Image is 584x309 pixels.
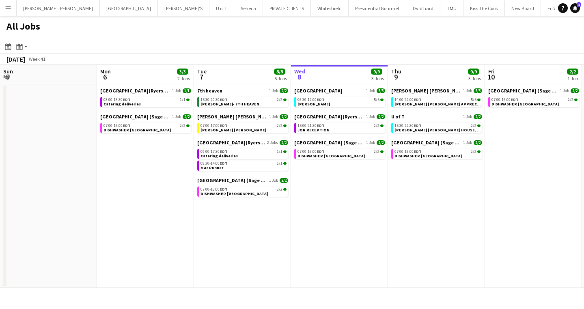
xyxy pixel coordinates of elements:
[6,55,25,63] div: [DATE]
[200,165,223,170] span: Mac Runner
[371,69,382,75] span: 9/9
[391,114,482,139] div: U of T1 Job2/215:30-22:30EDT2/2[PERSON_NAME] [PERSON_NAME] HOUSE, PHIL CLIENT
[317,149,325,154] span: EDT
[391,139,482,161] div: [GEOGRAPHIC_DATA] (Sage Dining)1 Job2/207:00-16:00EDT2/2DISHWASHER [GEOGRAPHIC_DATA]
[380,150,384,153] span: 2/2
[209,0,234,16] button: U of T
[297,101,330,107] span: Holly trinity
[294,68,306,75] span: Wed
[366,140,375,145] span: 1 Job
[567,69,578,75] span: 2/2
[294,88,343,94] span: Holy Trinity School
[100,68,111,75] span: Mon
[414,123,422,128] span: EDT
[269,178,278,183] span: 1 Job
[197,177,267,183] span: Villanova College (Sage Dining)
[317,123,325,128] span: EDT
[491,101,559,107] span: DISHWASHER VILLANOVA COLLEGE
[394,123,481,132] a: 15:30-22:30EDT2/2[PERSON_NAME] [PERSON_NAME] HOUSE, PHIL CLIENT
[391,88,482,114] div: [PERSON_NAME] [PERSON_NAME]1 Job5/514:00-22:00EDT5/5[PERSON_NAME] [PERSON_NAME] APPRECIATION
[220,97,228,102] span: EDT
[283,124,287,127] span: 2/2
[200,161,287,170] a: 09:30-14:00EDT1/1Mac Runner
[200,149,287,158] a: 09:00-17:30EDT1/1Catering deliveries
[280,114,288,119] span: 2/2
[294,88,385,94] a: [GEOGRAPHIC_DATA]1 Job5/5
[280,88,288,93] span: 2/2
[474,140,482,145] span: 2/2
[349,0,406,16] button: Presidential Gourmet
[283,188,287,191] span: 2/2
[103,97,190,106] a: 08:00-18:30EDT1/1Catering deliveries
[366,88,375,93] span: 1 Job
[277,98,282,102] span: 2/2
[103,101,141,107] span: Catering deliveries
[158,0,209,16] button: [PERSON_NAME]'S
[197,88,288,114] div: 7th heaven1 Job2/215:30-20:30EDT2/2[PERSON_NAME]- 7TH HEAVEN.
[263,0,311,16] button: PRIVATE CLIENTS
[317,97,325,102] span: EDT
[177,75,190,82] div: 2 Jobs
[577,2,581,7] span: 1
[220,149,228,154] span: EDT
[197,139,265,146] span: Toronto Metropolitan University(Ryerson)
[297,98,325,102] span: 06:30-12:00
[468,69,479,75] span: 9/9
[311,0,349,16] button: Whiteshield
[283,99,287,101] span: 2/2
[463,140,472,145] span: 1 Job
[488,68,495,75] span: Fri
[172,88,181,93] span: 1 Job
[294,139,385,146] a: [GEOGRAPHIC_DATA] (Sage Dining)1 Job2/2
[180,124,185,128] span: 2/2
[371,75,384,82] div: 3 Jobs
[571,88,579,93] span: 2/2
[277,150,282,154] span: 1/1
[197,114,288,120] a: [PERSON_NAME] [PERSON_NAME]1 Job2/2
[197,114,267,120] span: MILLER LASH
[394,127,500,133] span: MILLER LASH HOUSE, PHIL CLIENT
[297,124,325,128] span: 15:00-21:30
[487,72,495,82] span: 10
[488,88,579,94] a: [GEOGRAPHIC_DATA] (Sage Dining)1 Job2/2
[100,114,191,135] div: [GEOGRAPHIC_DATA] (Sage Dining)1 Job2/207:00-16:00EDT2/2DISHWASHER [GEOGRAPHIC_DATA]
[220,161,228,166] span: EDT
[200,97,287,106] a: 15:30-20:30EDT2/2[PERSON_NAME]- 7TH HEAVEN.
[283,150,287,153] span: 1/1
[391,114,482,120] a: U of T1 Job2/2
[570,3,580,13] a: 1
[394,153,462,159] span: DISHWASHER VILLANOVA COLLEGE
[463,88,472,93] span: 1 Job
[414,149,422,154] span: EDT
[293,72,306,82] span: 8
[468,75,481,82] div: 3 Jobs
[196,72,207,82] span: 7
[463,114,472,119] span: 1 Job
[277,124,282,128] span: 2/2
[197,177,288,198] div: [GEOGRAPHIC_DATA] (Sage Dining)1 Job2/207:00-16:00EDT2/2DISHWASHER [GEOGRAPHIC_DATA]
[200,127,266,133] span: MILLER LASH
[103,124,131,128] span: 07:00-16:00
[394,149,481,158] a: 07:00-16:00EDT2/2DISHWASHER [GEOGRAPHIC_DATA]
[200,150,228,154] span: 09:00-17:30
[294,139,385,161] div: [GEOGRAPHIC_DATA] (Sage Dining)1 Job2/207:00-16:00EDT2/2DISHWASHER [GEOGRAPHIC_DATA]
[297,150,325,154] span: 07:00-16:00
[574,99,578,101] span: 2/2
[100,114,191,120] a: [GEOGRAPHIC_DATA] (Sage Dining)1 Job2/2
[197,88,288,94] a: 7th heaven1 Job2/2
[274,69,285,75] span: 8/8
[394,124,422,128] span: 15:30-22:30
[3,68,13,75] span: Sun
[197,139,288,177] div: [GEOGRAPHIC_DATA](Ryerson)2 Jobs2/209:00-17:30EDT1/1Catering deliveries09:30-14:00EDT1/1Mac Runner
[477,124,481,127] span: 2/2
[471,98,476,102] span: 5/5
[180,98,185,102] span: 1/1
[220,187,228,192] span: EDT
[294,114,385,139] div: [GEOGRAPHIC_DATA](Ryerson)1 Job2/215:00-21:30EDT2/2JOR RECEPTION
[267,140,278,145] span: 2 Jobs
[568,98,573,102] span: 2/2
[294,114,364,120] span: Toronto Metropolitan University(Ryerson)
[2,72,13,82] span: 5
[100,88,191,114] div: [GEOGRAPHIC_DATA](Ryerson)1 Job1/108:00-18:30EDT1/1Catering deliveries
[297,149,384,158] a: 07:00-16:00EDT2/2DISHWASHER [GEOGRAPHIC_DATA]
